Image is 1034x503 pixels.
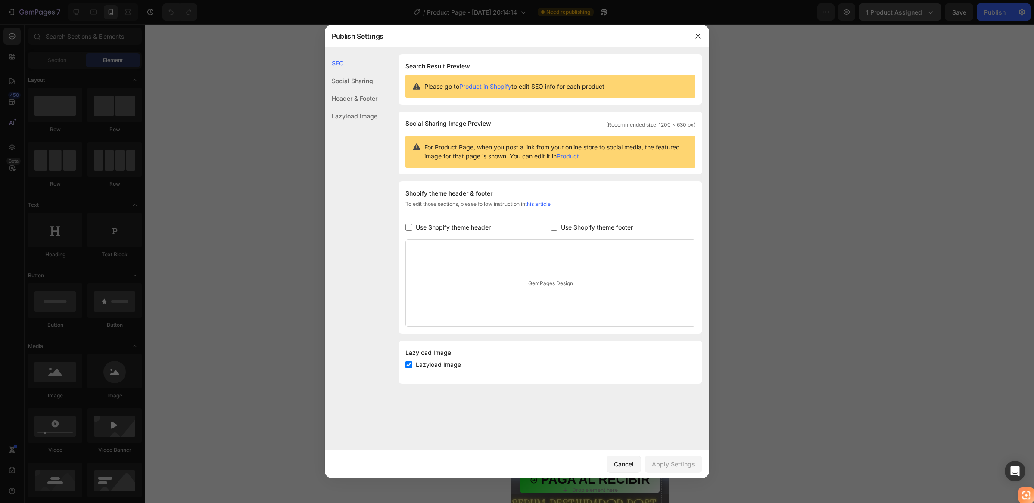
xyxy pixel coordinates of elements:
[614,460,634,469] div: Cancel
[61,463,107,469] div: Drop element here
[325,25,687,47] div: Publish Settings
[325,72,377,90] div: Social Sharing
[325,107,377,125] div: Lazyload Image
[416,222,491,233] span: Use Shopify theme header
[405,348,695,358] div: Lazyload Image
[325,54,377,72] div: SEO
[652,460,695,469] div: Apply Settings
[607,456,641,473] button: Cancel
[405,61,695,71] h1: Search Result Preview
[9,443,149,469] button: <p><span style="font-size:29px;">PAGA AL RECIBIR</span></p>
[406,240,695,326] div: GemPages Design
[405,118,491,129] span: Social Sharing Image Preview
[30,448,139,462] span: PAGA AL RECIBIR
[459,83,511,90] a: Product in Shopify
[557,152,579,160] a: Product
[325,90,377,107] div: Header & Footer
[525,201,551,207] a: this article
[424,82,604,91] span: Please go to to edit SEO info for each product
[561,222,633,233] span: Use Shopify theme footer
[424,143,688,161] span: For Product Page, when you post a link from your online store to social media, the featured image...
[645,456,702,473] button: Apply Settings
[145,228,153,251] span: Popup 1
[416,360,461,370] span: Lazyload Image
[405,188,695,199] div: Shopify theme header & footer
[405,200,695,215] div: To edit those sections, please follow instruction in
[606,121,695,129] span: (Recommended size: 1200 x 630 px)
[1005,461,1025,481] div: Open Intercom Messenger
